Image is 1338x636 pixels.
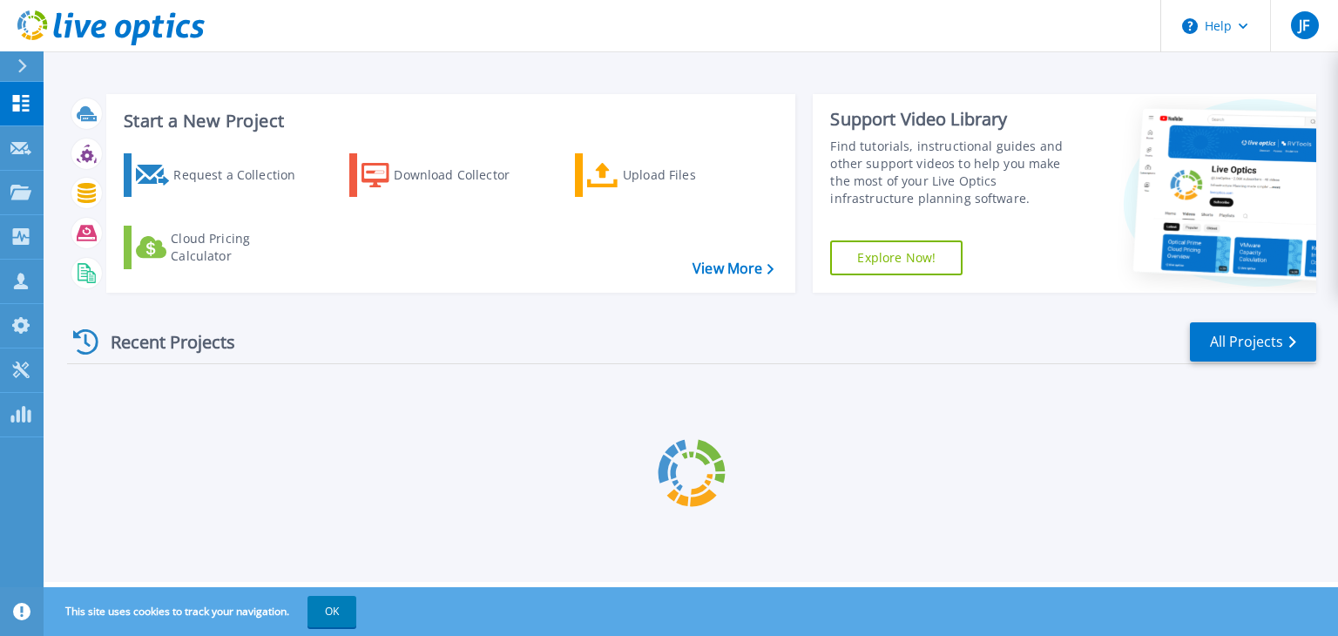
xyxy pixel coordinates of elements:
[124,226,318,269] a: Cloud Pricing Calculator
[307,596,356,627] button: OK
[830,240,963,275] a: Explore Now!
[575,153,769,197] a: Upload Files
[124,153,318,197] a: Request a Collection
[173,158,313,193] div: Request a Collection
[623,158,762,193] div: Upload Files
[693,260,774,277] a: View More
[124,112,774,131] h3: Start a New Project
[830,108,1083,131] div: Support Video Library
[1190,322,1316,362] a: All Projects
[394,158,533,193] div: Download Collector
[67,321,259,363] div: Recent Projects
[1299,18,1309,32] span: JF
[171,230,310,265] div: Cloud Pricing Calculator
[48,596,356,627] span: This site uses cookies to track your navigation.
[349,153,544,197] a: Download Collector
[830,138,1083,207] div: Find tutorials, instructional guides and other support videos to help you make the most of your L...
